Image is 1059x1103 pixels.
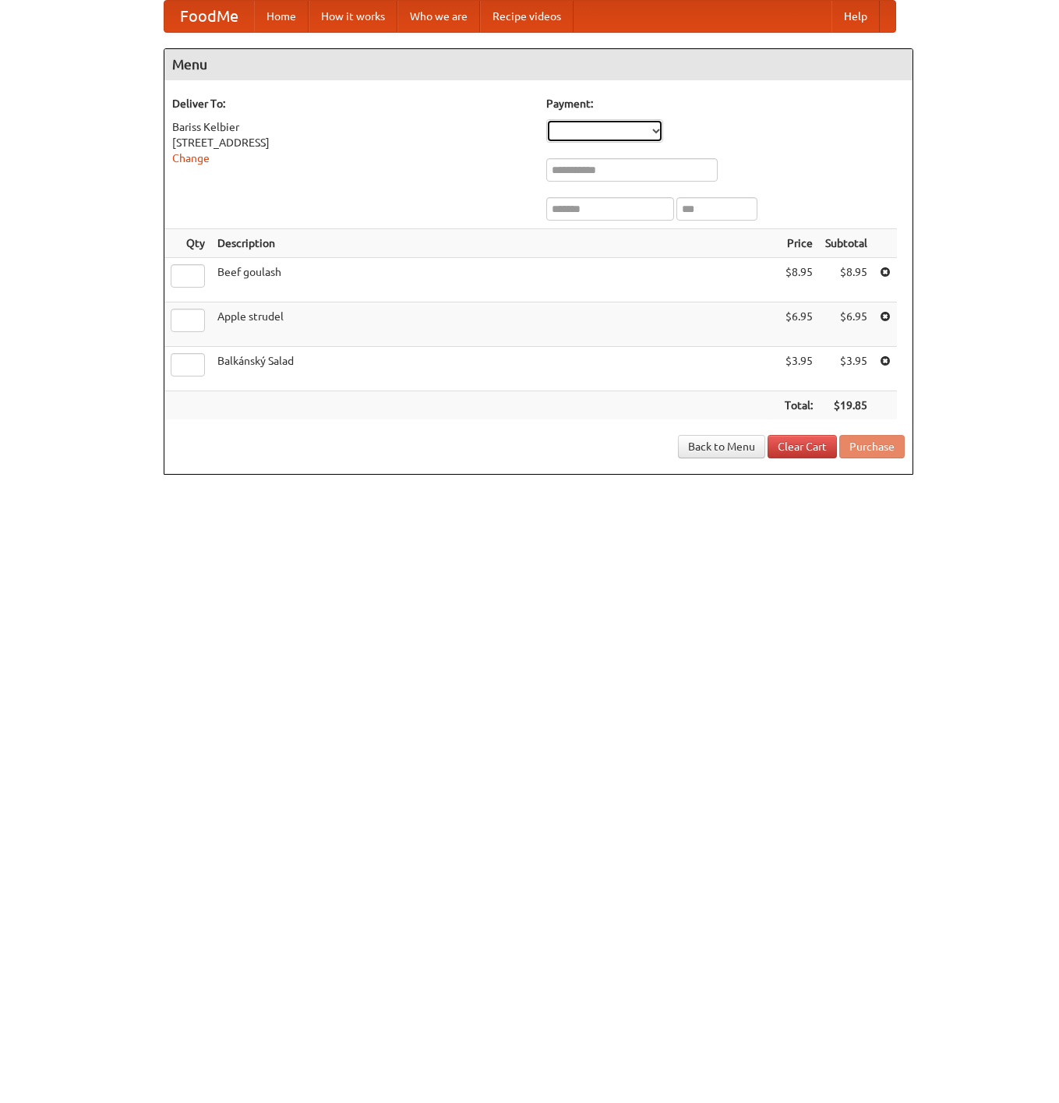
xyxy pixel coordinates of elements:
th: Qty [164,229,211,258]
h5: Deliver To: [172,96,531,111]
div: [STREET_ADDRESS] [172,135,531,150]
h5: Payment: [546,96,905,111]
a: Recipe videos [480,1,574,32]
th: $19.85 [819,391,874,420]
td: Beef goulash [211,258,778,302]
button: Purchase [839,435,905,458]
td: $6.95 [778,302,819,347]
a: Help [831,1,880,32]
a: How it works [309,1,397,32]
td: $8.95 [778,258,819,302]
th: Price [778,229,819,258]
h4: Menu [164,49,913,80]
div: Bariss Kelbier [172,119,531,135]
a: Who we are [397,1,480,32]
a: Clear Cart [768,435,837,458]
a: Change [172,152,210,164]
th: Description [211,229,778,258]
a: FoodMe [164,1,254,32]
a: Home [254,1,309,32]
th: Total: [778,391,819,420]
th: Subtotal [819,229,874,258]
td: $6.95 [819,302,874,347]
td: $8.95 [819,258,874,302]
a: Back to Menu [678,435,765,458]
td: Apple strudel [211,302,778,347]
td: $3.95 [778,347,819,391]
td: $3.95 [819,347,874,391]
td: Balkánský Salad [211,347,778,391]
